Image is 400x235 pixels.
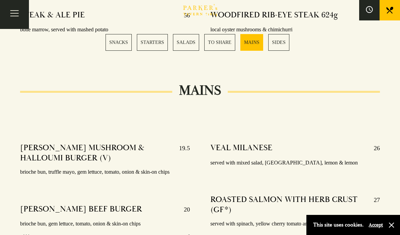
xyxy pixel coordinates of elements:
[177,10,190,21] p: 56
[210,158,380,168] p: served with mixed salad, [GEOGRAPHIC_DATA], lemon & lemon
[137,34,168,51] a: 2 / 6
[173,34,199,51] a: 3 / 6
[268,34,289,51] a: 6 / 6
[177,204,190,215] p: 20
[210,219,380,229] p: served with spinach, yellow cherry tomato and roasted fennel
[172,143,190,163] p: 19.5
[367,194,380,215] p: 27
[20,143,172,163] h4: [PERSON_NAME] MUSHROOM & HALLOUMI BURGER (V)
[20,219,190,229] p: brioche bun, gem lettuce, tomato, onion & skin-on chips
[172,82,228,99] h2: MAINS
[20,167,190,177] p: brioche bun, truffle mayo, gem lettuce, tomato, onion & skin-on chips
[20,10,85,21] h4: STEAK & ALE PIE
[204,34,235,51] a: 4 / 6
[388,222,395,229] button: Close and accept
[210,143,272,154] h4: VEAL MILANESE
[106,34,132,51] a: 1 / 6
[369,222,383,228] button: Accept
[210,10,338,21] h4: WOODFIRED RIB-EYE STEAK 624g
[313,220,364,230] p: This site uses cookies.
[367,143,380,154] p: 26
[210,194,367,215] h4: ROASTED SALMON WITH HERB CRUST (GF*)
[240,34,263,51] a: 5 / 6
[20,204,142,215] h4: [PERSON_NAME] BEEF BURGER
